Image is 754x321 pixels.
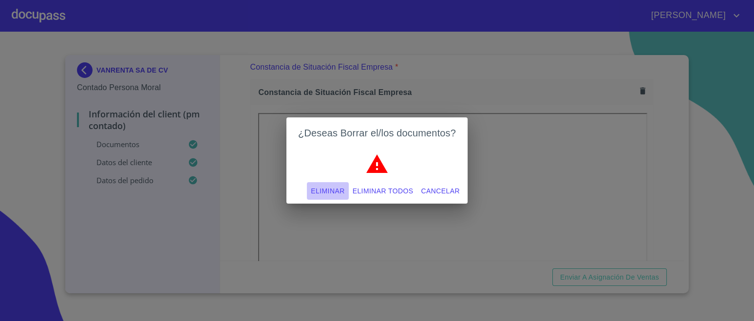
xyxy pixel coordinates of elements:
button: Eliminar [307,182,348,200]
span: Cancelar [421,185,460,197]
h2: ¿Deseas Borrar el/los documentos? [298,125,456,141]
button: Cancelar [417,182,464,200]
span: Eliminar todos [353,185,414,197]
span: Eliminar [311,185,344,197]
button: Eliminar todos [349,182,417,200]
